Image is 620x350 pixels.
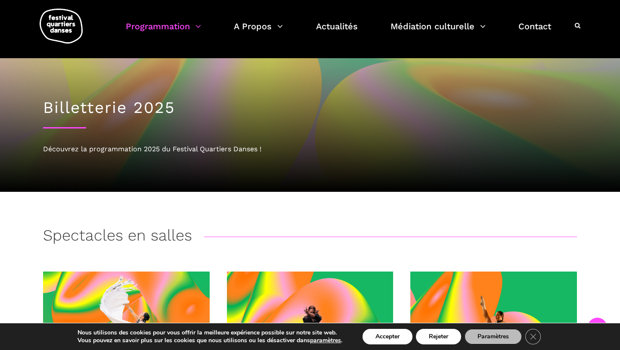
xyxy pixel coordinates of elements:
[518,19,551,44] a: Contact
[465,329,522,344] button: Paramètres
[416,329,461,344] button: Rejeter
[126,19,201,44] a: Programmation
[234,19,283,44] a: A Propos
[77,337,342,344] p: Vous pouvez en savoir plus sur les cookies que nous utilisons ou les désactiver dans .
[40,9,83,44] img: logo-fqd-med
[43,226,192,248] h3: Spectacles en salles
[43,144,577,155] div: Découvrez la programmation 2025 du Festival Quartiers Danses !
[316,19,358,44] a: Actualités
[43,98,577,117] h1: Billetterie 2025
[525,329,541,344] button: Close GDPR Cookie Banner
[363,329,412,344] button: Accepter
[310,337,341,344] button: paramètres
[77,329,342,337] p: Nous utilisons des cookies pour vous offrir la meilleure expérience possible sur notre site web.
[391,19,486,44] a: Médiation culturelle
